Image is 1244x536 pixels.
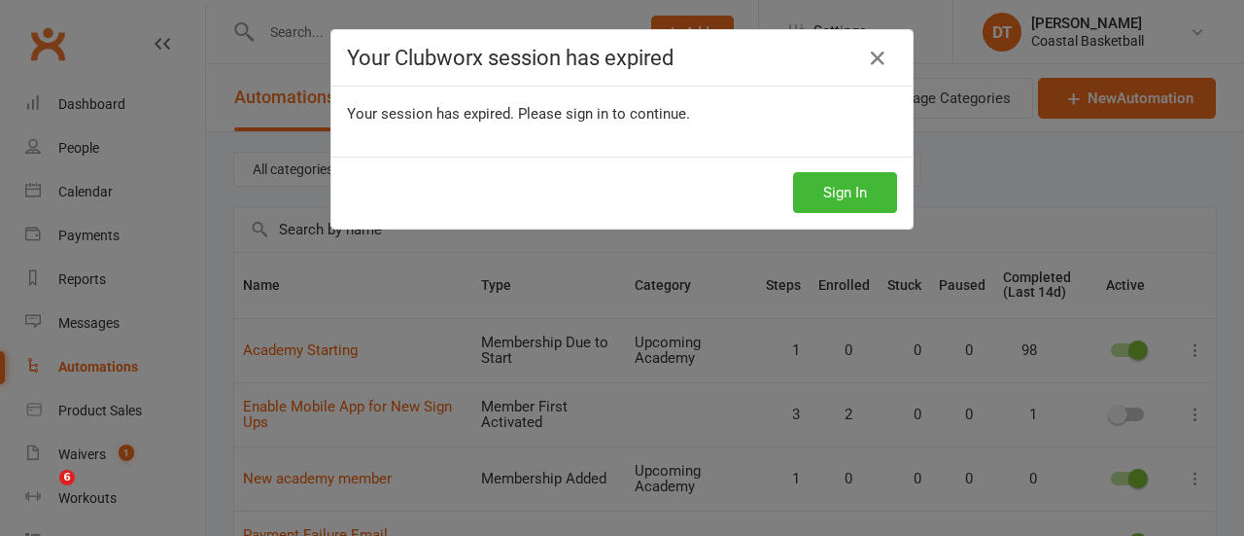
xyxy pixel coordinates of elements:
a: Close [862,43,893,74]
span: 6 [59,470,75,485]
h4: Your Clubworx session has expired [347,46,897,70]
span: Your session has expired. Please sign in to continue. [347,105,690,123]
button: Sign In [793,172,897,213]
iframe: Intercom live chat [19,470,66,517]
